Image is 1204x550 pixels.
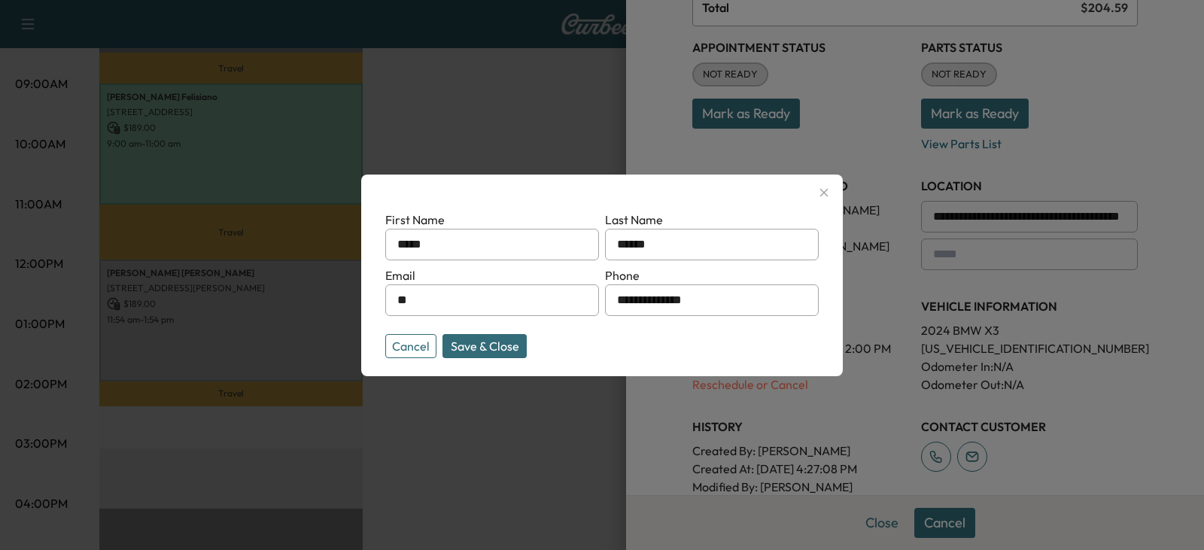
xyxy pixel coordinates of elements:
[385,334,436,358] button: Cancel
[442,334,527,358] button: Save & Close
[605,268,640,283] label: Phone
[605,212,663,227] label: Last Name
[385,212,445,227] label: First Name
[385,268,415,283] label: Email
